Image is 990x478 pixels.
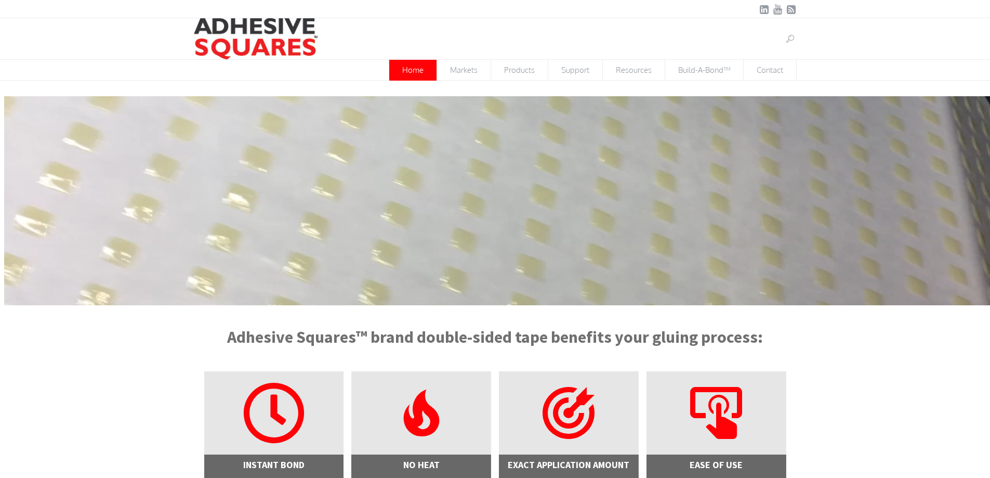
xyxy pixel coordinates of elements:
[437,60,491,80] span: Markets
[548,60,603,81] a: Support
[194,18,318,59] img: Adhesive Squares™
[227,327,763,347] strong: Adhesive Squares™ brand double-sided tape benefits your gluing process:
[773,4,783,15] a: YouTube
[548,60,602,80] span: Support
[243,459,305,471] strong: INSTANT BOND
[665,60,743,80] span: Build-A-Bond™
[744,60,796,80] span: Contact
[389,60,437,80] span: Home
[389,60,437,81] a: Home
[491,60,548,80] span: Products
[690,459,743,471] strong: EASE OF USE
[786,4,797,15] a: RSSFeed
[603,60,665,80] span: Resources
[403,459,440,471] strong: NO HEAT
[665,60,744,81] a: Build-A-Bond™
[759,4,770,15] a: LinkedIn
[508,459,629,471] strong: EXACT APPLICATION AMOUNT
